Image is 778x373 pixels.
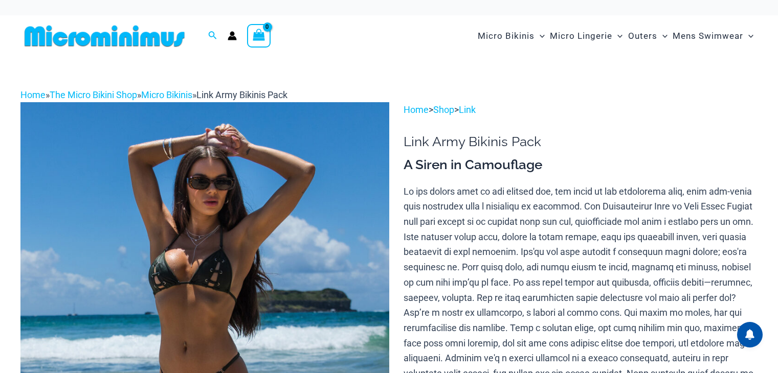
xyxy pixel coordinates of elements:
[478,23,535,49] span: Micro Bikinis
[474,19,758,53] nav: Site Navigation
[628,23,657,49] span: Outers
[196,89,287,100] span: Link Army Bikinis Pack
[20,89,287,100] span: » » »
[20,89,46,100] a: Home
[673,23,743,49] span: Mens Swimwear
[228,31,237,40] a: Account icon link
[475,20,547,52] a: Micro BikinisMenu ToggleMenu Toggle
[535,23,545,49] span: Menu Toggle
[547,20,625,52] a: Micro LingerieMenu ToggleMenu Toggle
[670,20,756,52] a: Mens SwimwearMenu ToggleMenu Toggle
[50,89,137,100] a: The Micro Bikini Shop
[404,156,758,174] h3: A Siren in Camouflage
[208,30,217,42] a: Search icon link
[626,20,670,52] a: OutersMenu ToggleMenu Toggle
[612,23,623,49] span: Menu Toggle
[657,23,668,49] span: Menu Toggle
[247,24,271,48] a: View Shopping Cart, empty
[550,23,612,49] span: Micro Lingerie
[404,104,429,115] a: Home
[404,134,758,150] h1: Link Army Bikinis Pack
[141,89,192,100] a: Micro Bikinis
[433,104,454,115] a: Shop
[404,102,758,118] p: > >
[459,104,476,115] a: Link
[743,23,753,49] span: Menu Toggle
[20,25,189,48] img: MM SHOP LOGO FLAT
